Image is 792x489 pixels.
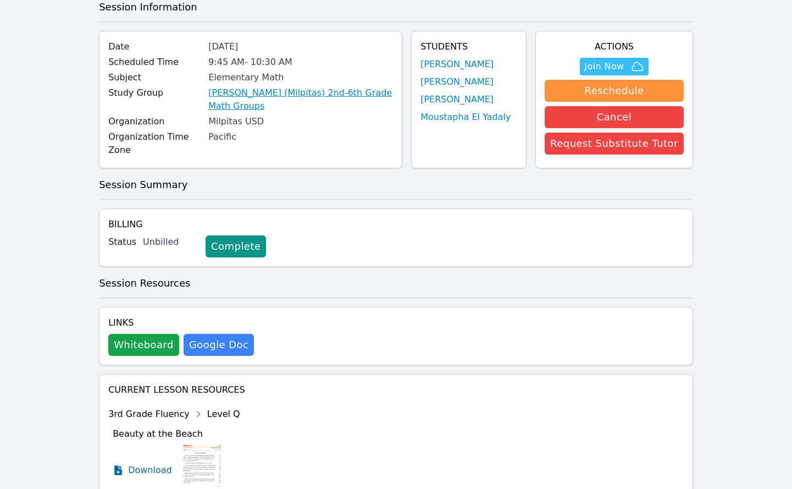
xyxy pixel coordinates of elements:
button: Whiteboard [108,334,179,356]
a: Complete [206,235,266,257]
button: Join Now [580,58,648,75]
label: Study Group [108,86,202,100]
span: Join Now [584,60,624,73]
h3: Session Summary [99,177,693,193]
a: Google Doc [184,334,254,356]
a: [PERSON_NAME] [420,58,494,71]
a: [PERSON_NAME] (Milpitas) 2nd-6th Grade Math Groups [208,86,393,113]
div: [DATE] [208,40,393,53]
a: Moustapha El Yadaly [420,111,511,124]
div: 3rd Grade Fluency Level Q [108,405,497,423]
div: 9:45 AM - 10:30 AM [208,56,393,69]
label: Scheduled Time [108,56,202,69]
button: Reschedule [545,80,684,102]
label: Organization Time Zone [108,130,202,157]
h4: Links [108,316,254,329]
div: Unbilled [143,235,197,249]
label: Organization [108,115,202,128]
button: Cancel [545,106,684,128]
h4: Current Lesson Resources [108,383,684,397]
div: Pacific [208,130,393,144]
h4: Billing [108,218,684,231]
label: Subject [108,71,202,84]
span: Download [128,464,172,477]
label: Status [108,235,136,249]
span: Beauty at the Beach [113,428,203,439]
label: Date [108,40,202,53]
div: Milpitas USD [208,115,393,128]
div: Elementary Math [208,71,393,84]
a: [PERSON_NAME] [420,93,494,106]
button: Request Substitute Tutor [545,133,684,155]
h4: Actions [545,40,684,53]
h3: Session Resources [99,276,693,291]
h4: Students [420,40,517,53]
a: [PERSON_NAME] [420,75,494,89]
